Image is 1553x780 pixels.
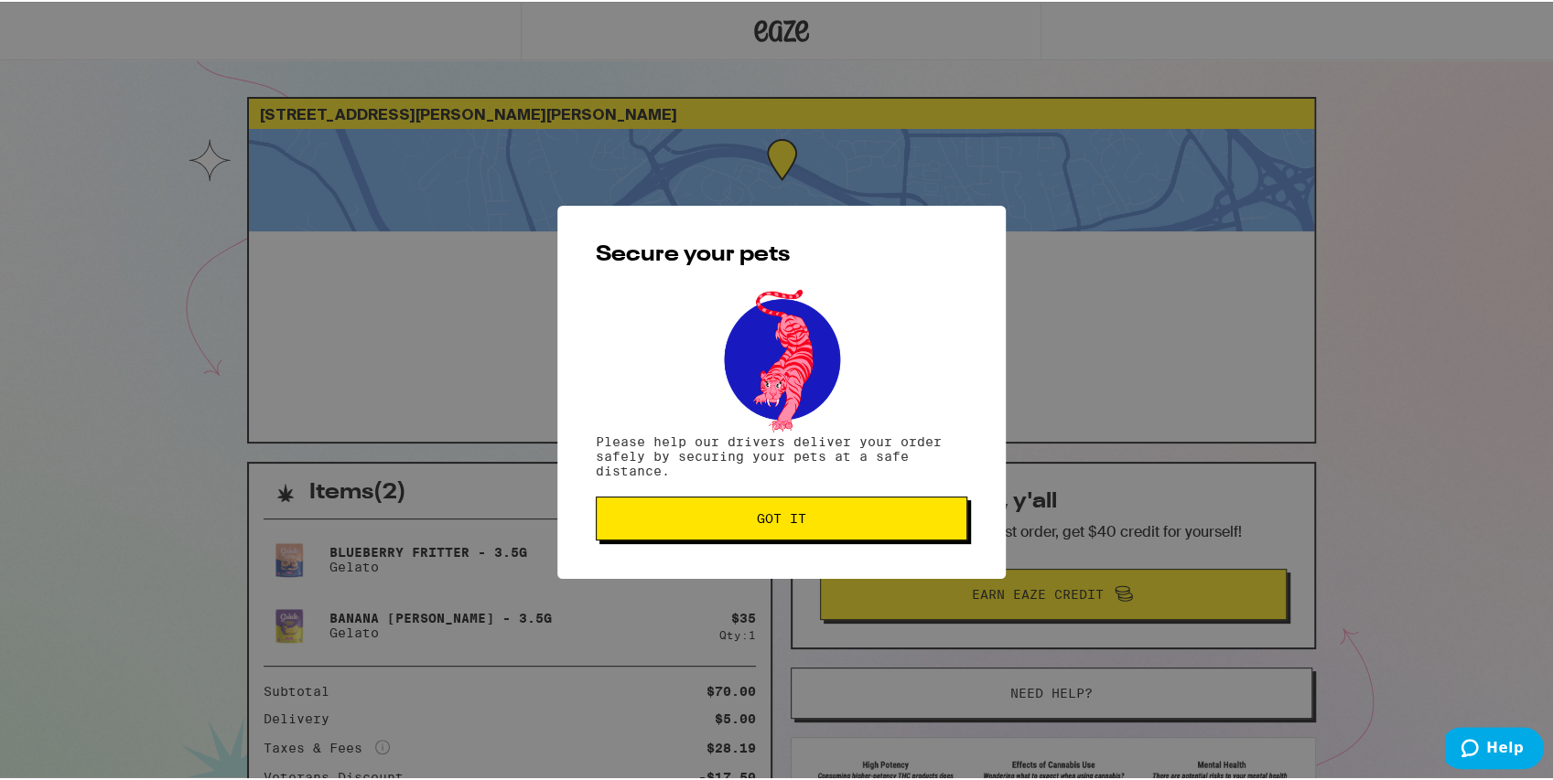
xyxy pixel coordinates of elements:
[706,283,857,433] img: pets
[596,242,967,264] h2: Secure your pets
[757,510,806,523] span: Got it
[596,495,967,539] button: Got it
[1445,725,1544,771] iframe: Opens a widget where you can find more information
[596,433,967,476] p: Please help our drivers deliver your order safely by securing your pets at a safe distance.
